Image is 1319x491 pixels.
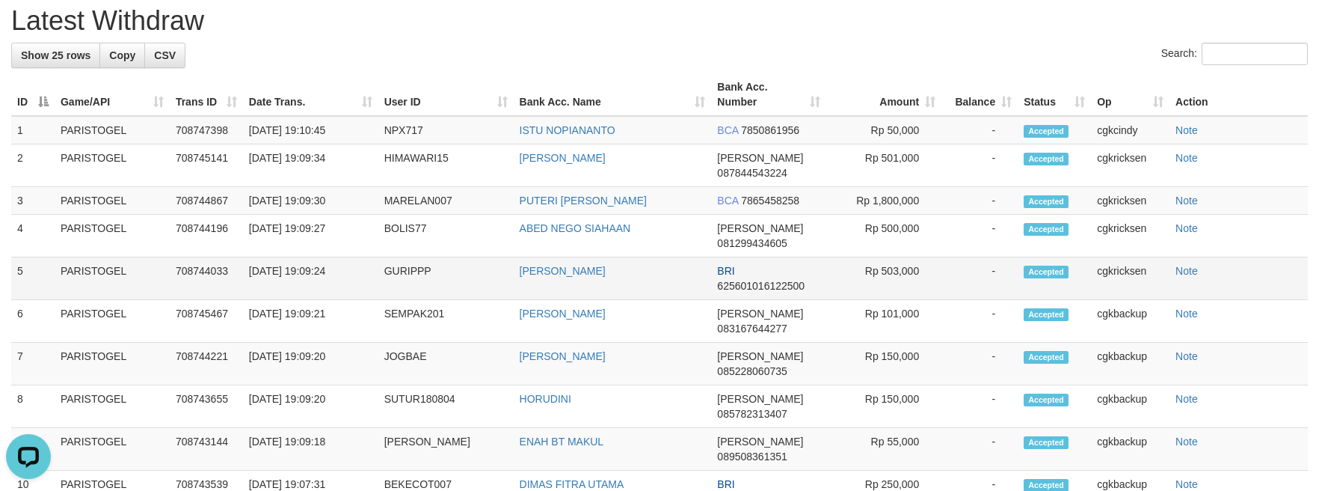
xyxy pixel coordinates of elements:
td: cgkbackup [1091,385,1169,428]
td: [DATE] 19:09:18 [243,428,378,471]
td: MARELAN007 [378,187,514,215]
th: Amount: activate to sort column ascending [826,73,941,116]
td: 708743144 [170,428,243,471]
span: Copy 083167644277 to clipboard [717,323,787,335]
td: - [941,385,1018,428]
a: Note [1175,195,1198,207]
td: Rp 1,800,000 [826,187,941,215]
td: [DATE] 19:09:20 [243,343,378,385]
a: [PERSON_NAME] [520,265,606,277]
td: cgkricksen [1091,187,1169,215]
span: [PERSON_NAME] [717,308,803,320]
td: GURIPPP [378,257,514,300]
span: BRI [717,265,734,277]
td: - [941,215,1018,257]
th: Status: activate to sort column ascending [1018,73,1091,116]
th: Bank Acc. Name: activate to sort column ascending [514,73,712,116]
td: cgkricksen [1091,144,1169,187]
td: - [941,343,1018,385]
input: Search: [1202,43,1308,65]
td: 4 [11,215,55,257]
td: HIMAWARI15 [378,144,514,187]
td: [DATE] 19:09:27 [243,215,378,257]
td: - [941,144,1018,187]
span: Accepted [1024,436,1069,449]
td: PARISTOGEL [55,428,170,471]
td: PARISTOGEL [55,116,170,144]
a: ABED NEGO SIAHAAN [520,222,631,234]
td: PARISTOGEL [55,257,170,300]
td: [PERSON_NAME] [378,428,514,471]
td: cgkricksen [1091,257,1169,300]
td: JOGBAE [378,343,514,385]
td: SUTUR180804 [378,385,514,428]
a: Note [1175,265,1198,277]
a: Note [1175,350,1198,362]
span: BRI [717,478,734,490]
span: Accepted [1024,351,1069,364]
span: Accepted [1024,394,1069,406]
td: [DATE] 19:09:20 [243,385,378,428]
td: cgkricksen [1091,215,1169,257]
td: 7 [11,343,55,385]
td: Rp 55,000 [826,428,941,471]
td: 6 [11,300,55,343]
td: - [941,257,1018,300]
a: PUTERI [PERSON_NAME] [520,195,647,207]
a: Copy [99,43,145,68]
th: Bank Acc. Number: activate to sort column ascending [711,73,826,116]
a: Note [1175,436,1198,448]
td: Rp 150,000 [826,385,941,428]
a: Note [1175,478,1198,490]
td: Rp 50,000 [826,116,941,144]
td: cgkbackup [1091,343,1169,385]
td: Rp 501,000 [826,144,941,187]
td: PARISTOGEL [55,144,170,187]
span: Accepted [1024,153,1069,165]
td: [DATE] 19:10:45 [243,116,378,144]
a: Note [1175,308,1198,320]
td: 708744196 [170,215,243,257]
a: ISTU NOPIANANTO [520,124,615,136]
a: [PERSON_NAME] [520,350,606,362]
a: Note [1175,152,1198,164]
td: 708745467 [170,300,243,343]
td: 3 [11,187,55,215]
span: Copy 085782313407 to clipboard [717,408,787,420]
a: [PERSON_NAME] [520,308,606,320]
td: PARISTOGEL [55,215,170,257]
span: Copy 089508361351 to clipboard [717,451,787,463]
span: Accepted [1024,195,1069,208]
td: 8 [11,385,55,428]
td: BOLIS77 [378,215,514,257]
span: Copy [109,49,135,61]
span: CSV [154,49,176,61]
td: Rp 101,000 [826,300,941,343]
span: Copy 085228060735 to clipboard [717,365,787,377]
td: cgkbackup [1091,428,1169,471]
span: Accepted [1024,125,1069,138]
td: 708744033 [170,257,243,300]
h1: Latest Withdraw [11,6,1308,36]
a: Note [1175,393,1198,405]
span: Copy 7865458258 to clipboard [741,195,799,207]
td: cgkcindy [1091,116,1169,144]
td: [DATE] 19:09:30 [243,187,378,215]
td: [DATE] 19:09:21 [243,300,378,343]
span: [PERSON_NAME] [717,152,803,164]
td: NPX717 [378,116,514,144]
a: HORUDINI [520,393,571,405]
span: Accepted [1024,308,1069,321]
label: Search: [1161,43,1308,65]
a: DIMAS FITRA UTAMA [520,478,624,490]
th: ID: activate to sort column descending [11,73,55,116]
td: cgkbackup [1091,300,1169,343]
span: Copy 7850861956 to clipboard [741,124,799,136]
td: Rp 503,000 [826,257,941,300]
td: [DATE] 19:09:24 [243,257,378,300]
span: [PERSON_NAME] [717,436,803,448]
td: - [941,300,1018,343]
a: CSV [144,43,185,68]
td: 708743655 [170,385,243,428]
span: Copy 081299434605 to clipboard [717,237,787,249]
